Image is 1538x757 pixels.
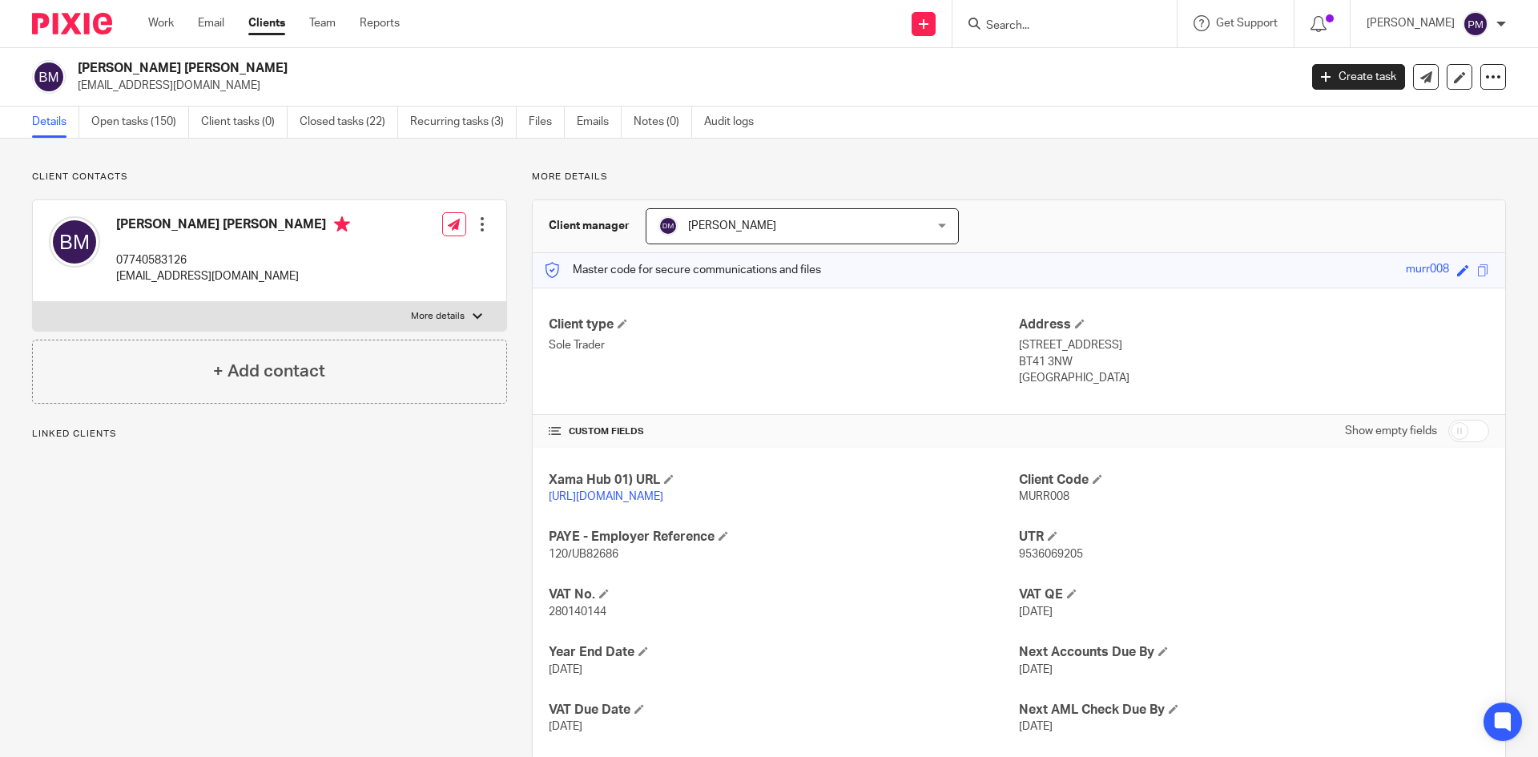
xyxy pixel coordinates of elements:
div: murr008 [1406,261,1449,280]
h4: Next Accounts Due By [1019,644,1489,661]
span: Get Support [1216,18,1278,29]
span: 120/UB82686 [549,549,618,560]
a: Email [198,15,224,31]
img: svg%3E [658,216,678,236]
a: Notes (0) [634,107,692,138]
h4: VAT Due Date [549,702,1019,719]
h4: [PERSON_NAME] [PERSON_NAME] [116,216,350,236]
span: [DATE] [549,721,582,732]
h4: + Add contact [213,359,325,384]
a: Recurring tasks (3) [410,107,517,138]
img: svg%3E [32,60,66,94]
span: 9536069205 [1019,549,1083,560]
p: [EMAIL_ADDRESS][DOMAIN_NAME] [116,268,350,284]
span: 280140144 [549,606,606,618]
p: [STREET_ADDRESS] [1019,337,1489,353]
h4: Xama Hub 01) URL [549,472,1019,489]
span: MURR008 [1019,491,1069,502]
span: [DATE] [1019,664,1053,675]
h4: VAT No. [549,586,1019,603]
span: [DATE] [549,664,582,675]
a: [URL][DOMAIN_NAME] [549,491,663,502]
p: More details [411,310,465,323]
img: Pixie [32,13,112,34]
label: Show empty fields [1345,423,1437,439]
img: svg%3E [49,216,100,268]
p: Linked clients [32,428,507,441]
p: BT41 3NW [1019,354,1489,370]
a: Files [529,107,565,138]
h4: Address [1019,316,1489,333]
a: Team [309,15,336,31]
a: Details [32,107,79,138]
a: Reports [360,15,400,31]
a: Audit logs [704,107,766,138]
span: [DATE] [1019,606,1053,618]
h3: Client manager [549,218,630,234]
p: More details [532,171,1506,183]
a: Work [148,15,174,31]
a: Emails [577,107,622,138]
span: [DATE] [1019,721,1053,732]
h4: CUSTOM FIELDS [549,425,1019,438]
i: Primary [334,216,350,232]
span: [PERSON_NAME] [688,220,776,232]
h4: UTR [1019,529,1489,546]
a: Clients [248,15,285,31]
h2: [PERSON_NAME] [PERSON_NAME] [78,60,1046,77]
a: Create task [1312,64,1405,90]
h4: VAT QE [1019,586,1489,603]
p: [EMAIL_ADDRESS][DOMAIN_NAME] [78,78,1288,94]
h4: PAYE - Employer Reference [549,529,1019,546]
img: svg%3E [1463,11,1488,37]
a: Closed tasks (22) [300,107,398,138]
h4: Client Code [1019,472,1489,489]
p: [GEOGRAPHIC_DATA] [1019,370,1489,386]
h4: Next AML Check Due By [1019,702,1489,719]
input: Search [984,19,1129,34]
p: [PERSON_NAME] [1367,15,1455,31]
a: Open tasks (150) [91,107,189,138]
p: 07740583126 [116,252,350,268]
p: Master code for secure communications and files [545,262,821,278]
p: Sole Trader [549,337,1019,353]
h4: Client type [549,316,1019,333]
p: Client contacts [32,171,507,183]
a: Client tasks (0) [201,107,288,138]
h4: Year End Date [549,644,1019,661]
